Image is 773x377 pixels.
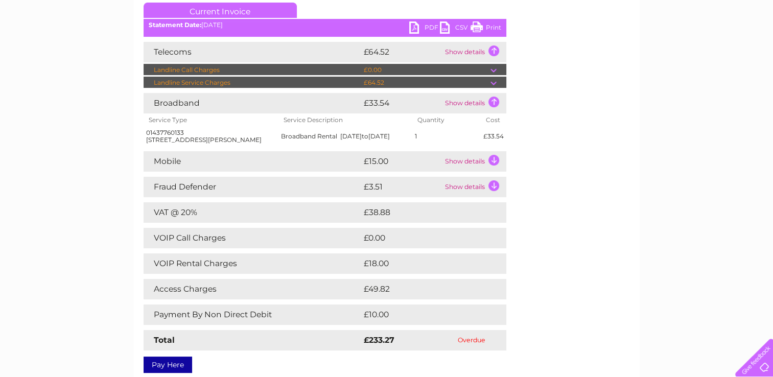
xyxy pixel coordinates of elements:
strong: £233.27 [364,335,394,345]
td: £18.00 [361,253,485,274]
td: VOIP Call Charges [144,228,361,248]
td: £33.54 [480,127,506,146]
td: £15.00 [361,151,442,172]
strong: Total [154,335,175,345]
td: Fraud Defender [144,177,361,197]
td: £0.00 [361,64,490,76]
td: Overdue [437,330,506,350]
td: Show details [442,93,506,113]
td: Broadband Rental [DATE] [DATE] [278,127,412,146]
a: PDF [409,21,440,36]
td: £10.00 [361,304,485,325]
td: Broadband [144,93,361,113]
td: VOIP Rental Charges [144,253,361,274]
td: £49.82 [361,279,486,299]
span: to [362,132,368,140]
a: Blog [684,43,699,51]
th: Service Type [144,113,279,127]
b: Statement Date: [149,21,201,29]
div: Clear Business is a trading name of Verastar Limited (registered in [GEOGRAPHIC_DATA] No. 3667643... [146,6,628,50]
div: [DATE] [144,21,506,29]
td: 1 [412,127,480,146]
td: £38.88 [361,202,486,223]
td: Landline Call Charges [144,64,361,76]
a: Pay Here [144,357,192,373]
div: 01437760133 [STREET_ADDRESS][PERSON_NAME] [146,129,276,144]
td: £0.00 [361,228,483,248]
a: Print [471,21,501,36]
img: logo.png [27,27,79,58]
td: £64.52 [361,77,490,89]
a: Contact [705,43,730,51]
td: Show details [442,151,506,172]
a: Energy [619,43,641,51]
td: Show details [442,177,506,197]
a: 0333 014 3131 [580,5,651,18]
a: Telecoms [647,43,678,51]
td: £3.51 [361,177,442,197]
td: Landline Service Charges [144,77,361,89]
a: Log out [739,43,763,51]
th: Quantity [412,113,480,127]
td: £64.52 [361,42,442,62]
td: £33.54 [361,93,442,113]
td: Mobile [144,151,361,172]
a: Current Invoice [144,3,297,18]
th: Cost [480,113,506,127]
td: Telecoms [144,42,361,62]
a: CSV [440,21,471,36]
td: Payment By Non Direct Debit [144,304,361,325]
a: Water [593,43,613,51]
td: Access Charges [144,279,361,299]
td: VAT @ 20% [144,202,361,223]
th: Service Description [278,113,412,127]
td: Show details [442,42,506,62]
